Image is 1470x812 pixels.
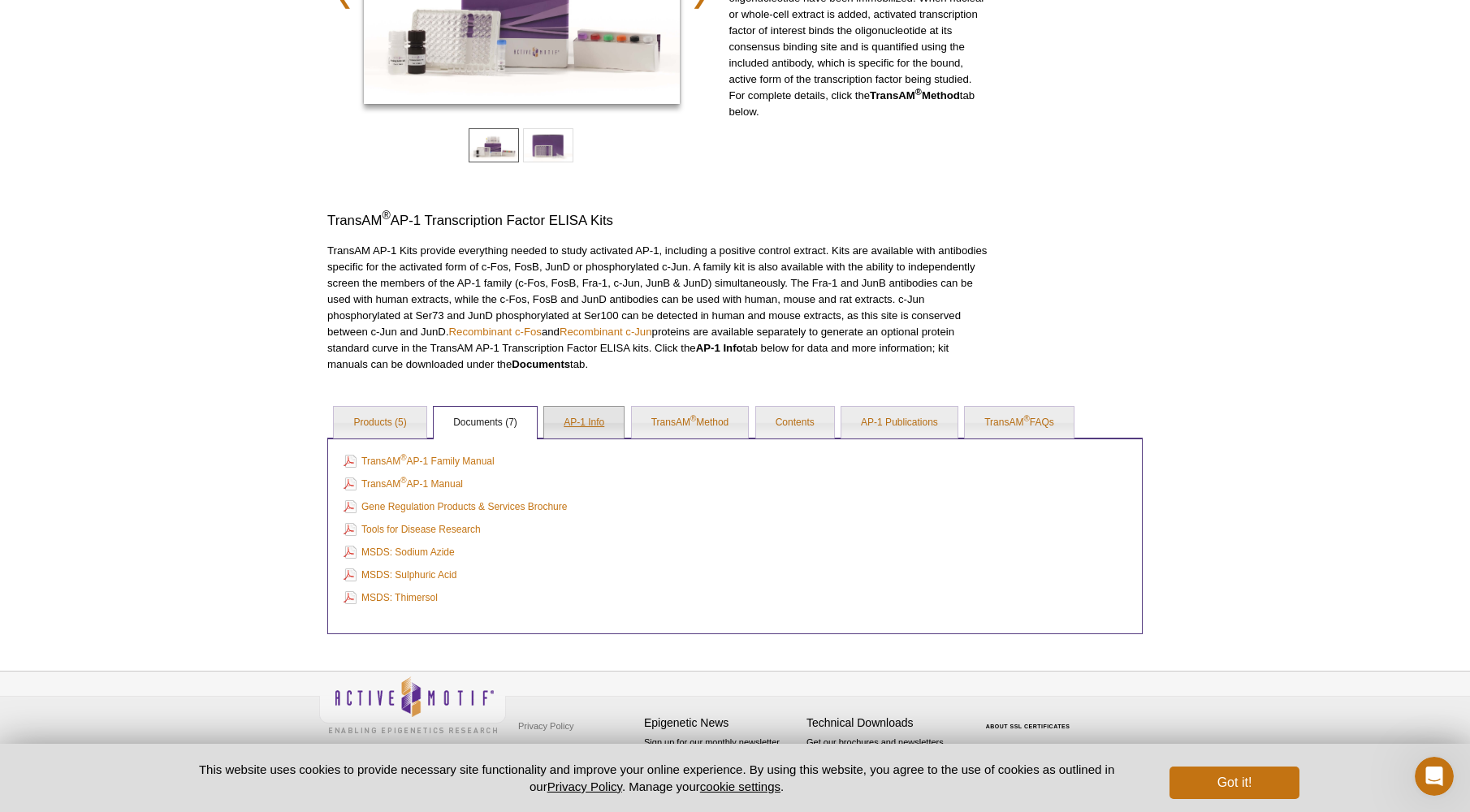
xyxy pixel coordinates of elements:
a: Terms & Conditions [514,738,599,762]
a: TransAM®FAQs [965,407,1074,439]
a: MSDS: Sulphuric Acid [344,566,456,584]
a: Products (5) [334,407,426,439]
sup: ® [1023,414,1029,423]
h4: Epigenetic News [644,716,798,730]
a: Tools for Disease Research [344,520,481,538]
a: Gene Regulation Products & Services Brochure [344,498,567,516]
a: MSDS: Sodium Azide [344,543,455,561]
h4: Technical Downloads [806,716,961,730]
button: Got it! [1170,767,1299,799]
a: AP-1 Publications [841,407,958,439]
p: TransAM AP-1 Kits provide everything needed to study activated AP-1, including a positive control... [327,243,988,373]
sup: ® [400,476,406,485]
sup: ® [400,453,406,462]
a: Recombinant c-Jun [560,326,652,338]
img: Active Motif, [319,672,506,737]
p: Get our brochures and newsletters, or request them by mail. [806,736,961,777]
button: cookie settings [700,780,780,793]
p: Sign up for our monthly newsletter highlighting recent publications in the field of epigenetics. [644,736,798,791]
sup: ® [382,209,390,222]
strong: TransAM Method [870,89,960,101]
a: Recombinant c-Fos [449,326,542,338]
strong: Documents [512,358,570,370]
a: Privacy Policy [547,780,622,793]
a: TransAM®AP-1 Manual [344,475,463,493]
sup: ® [690,414,696,423]
a: TransAM®AP-1 Family Manual [344,452,495,470]
a: Contents [756,407,834,439]
sup: ® [915,87,922,97]
a: Documents (7) [434,407,537,439]
p: This website uses cookies to provide necessary site functionality and improve your online experie... [171,761,1143,795]
strong: AP-1 Info [696,342,743,354]
a: ABOUT SSL CERTIFICATES [986,723,1070,729]
a: TransAM®Method [632,407,749,439]
a: AP-1 Info [544,407,624,439]
iframe: Intercom live chat [1415,757,1454,796]
a: Privacy Policy [514,714,577,738]
a: MSDS: Thimersol [344,589,438,607]
table: Click to Verify - This site chose Symantec SSL for secure e-commerce and confidential communicati... [969,700,1091,736]
h3: TransAM AP-1 Transcription Factor ELISA Kits [327,211,988,231]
